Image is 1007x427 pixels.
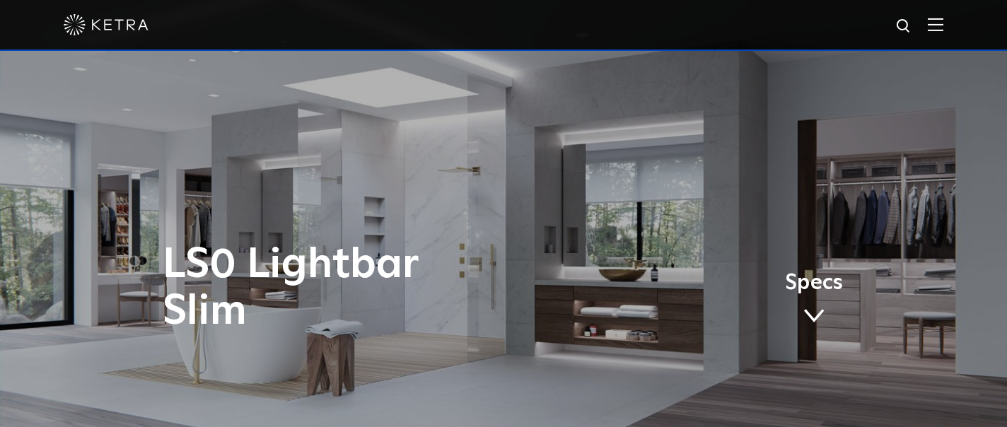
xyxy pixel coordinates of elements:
[64,14,149,35] img: ketra-logo-2019-white
[895,18,913,35] img: search icon
[785,273,843,328] a: Specs
[928,18,943,31] img: Hamburger%20Nav.svg
[785,273,843,293] span: Specs
[163,242,562,335] h1: LS0 Lightbar Slim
